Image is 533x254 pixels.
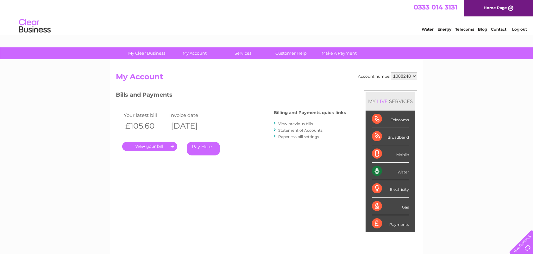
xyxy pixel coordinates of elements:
[437,27,451,32] a: Energy
[19,16,51,36] img: logo.png
[422,27,434,32] a: Water
[274,110,346,115] h4: Billing and Payments quick links
[121,47,173,59] a: My Clear Business
[169,47,221,59] a: My Account
[117,3,417,31] div: Clear Business is a trading name of Verastar Limited (registered in [GEOGRAPHIC_DATA] No. 3667643...
[116,72,417,84] h2: My Account
[512,27,527,32] a: Log out
[478,27,487,32] a: Blog
[414,3,457,11] a: 0333 014 3131
[122,142,177,151] a: .
[187,142,220,155] a: Pay Here
[372,111,409,128] div: Telecoms
[265,47,317,59] a: Customer Help
[122,111,168,119] td: Your latest bill
[376,98,389,104] div: LIVE
[372,128,409,145] div: Broadband
[372,145,409,163] div: Mobile
[278,128,323,133] a: Statement of Accounts
[372,215,409,232] div: Payments
[366,92,415,110] div: MY SERVICES
[116,90,346,101] h3: Bills and Payments
[313,47,365,59] a: Make A Payment
[455,27,474,32] a: Telecoms
[168,111,213,119] td: Invoice date
[278,121,313,126] a: View previous bills
[168,119,213,132] th: [DATE]
[122,119,168,132] th: £105.60
[491,27,506,32] a: Contact
[278,134,319,139] a: Paperless bill settings
[372,163,409,180] div: Water
[372,198,409,215] div: Gas
[217,47,269,59] a: Services
[372,180,409,197] div: Electricity
[358,72,417,80] div: Account number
